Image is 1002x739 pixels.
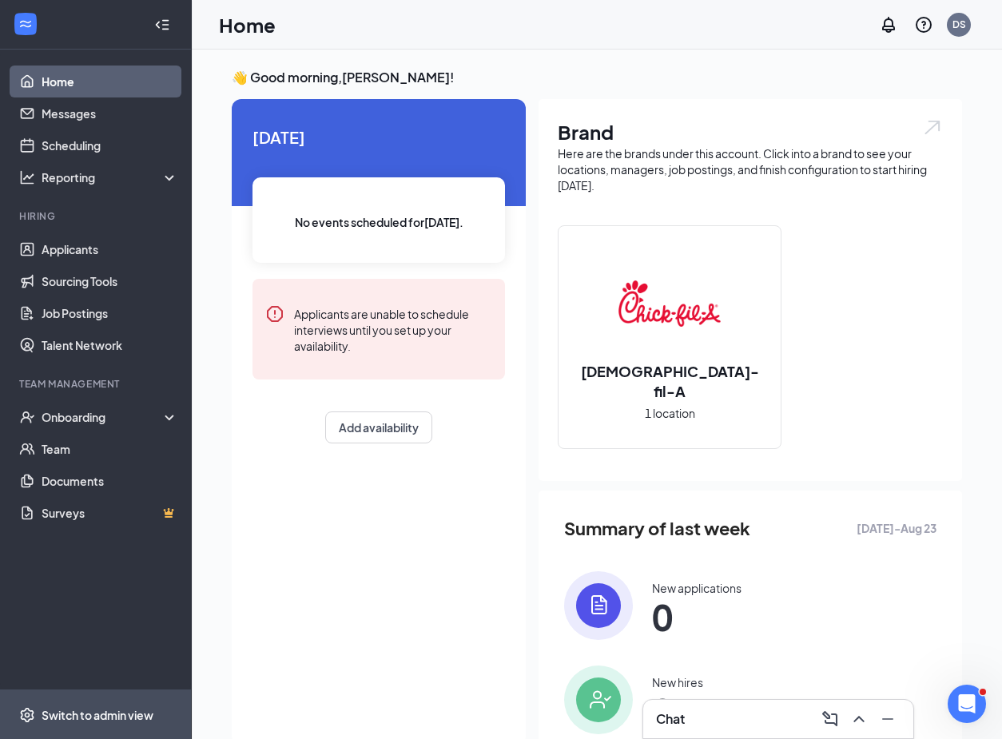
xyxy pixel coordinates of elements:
button: Add availability [325,411,432,443]
button: ChevronUp [846,706,872,732]
svg: QuestionInfo [914,15,933,34]
a: Messages [42,97,178,129]
div: Onboarding [42,409,165,425]
span: [DATE] [252,125,505,149]
iframe: Intercom live chat [948,685,986,723]
a: Sourcing Tools [42,265,178,297]
a: Job Postings [42,297,178,329]
svg: WorkstreamLogo [18,16,34,32]
div: Applicants are unable to schedule interviews until you set up your availability. [294,304,492,354]
img: Chick-fil-A [618,252,721,355]
a: Team [42,433,178,465]
h3: 👋 Good morning, [PERSON_NAME] ! [232,69,962,86]
div: Hiring [19,209,175,223]
h1: Brand [558,118,943,145]
div: DS [952,18,966,31]
div: New applications [652,580,742,596]
span: [DATE] - Aug 23 [857,519,936,537]
img: open.6027fd2a22e1237b5b06.svg [922,118,943,137]
a: Applicants [42,233,178,265]
img: icon [564,665,633,734]
h3: Chat [656,710,685,728]
svg: Collapse [154,17,170,33]
svg: Notifications [879,15,898,34]
svg: ChevronUp [849,709,869,729]
svg: Settings [19,707,35,723]
button: Minimize [875,706,901,732]
a: Home [42,66,178,97]
a: SurveysCrown [42,497,178,529]
button: ComposeMessage [817,706,843,732]
span: 1 location [645,404,695,422]
span: No events scheduled for [DATE] . [295,213,463,231]
span: 0 [652,602,742,631]
div: New hires [652,674,703,690]
div: Here are the brands under this account. Click into a brand to see your locations, managers, job p... [558,145,943,193]
svg: Minimize [878,709,897,729]
div: Reporting [42,169,179,185]
span: 0 [652,697,703,725]
a: Talent Network [42,329,178,361]
h1: Home [219,11,276,38]
svg: UserCheck [19,409,35,425]
svg: Analysis [19,169,35,185]
a: Scheduling [42,129,178,161]
img: icon [564,571,633,640]
a: Documents [42,465,178,497]
svg: Error [265,304,284,324]
span: Summary of last week [564,515,750,542]
div: Team Management [19,377,175,391]
h2: [DEMOGRAPHIC_DATA]-fil-A [559,361,781,401]
svg: ComposeMessage [821,709,840,729]
div: Switch to admin view [42,707,153,723]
